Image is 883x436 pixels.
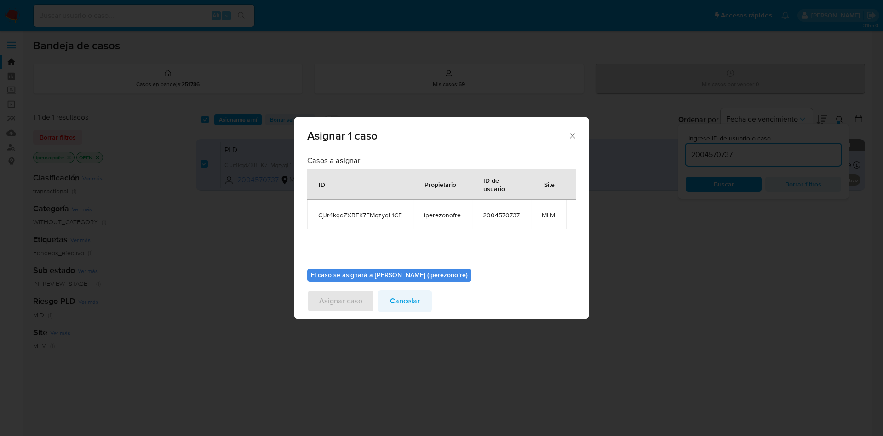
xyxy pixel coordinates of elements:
[483,211,520,219] span: 2004570737
[413,173,467,195] div: Propietario
[308,173,336,195] div: ID
[568,131,576,140] button: Cerrar ventana
[378,290,432,312] button: Cancelar
[311,270,468,279] b: El caso se asignará a [PERSON_NAME] (iperezonofre)
[424,211,461,219] span: iperezonofre
[390,291,420,311] span: Cancelar
[307,156,576,165] h3: Casos a asignar:
[318,211,402,219] span: CjJr4kqdZXBEK7FMqzyqL1CE
[542,211,555,219] span: MLM
[533,173,566,195] div: Site
[472,169,530,199] div: ID de usuario
[294,117,589,319] div: assign-modal
[307,130,568,141] span: Asignar 1 caso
